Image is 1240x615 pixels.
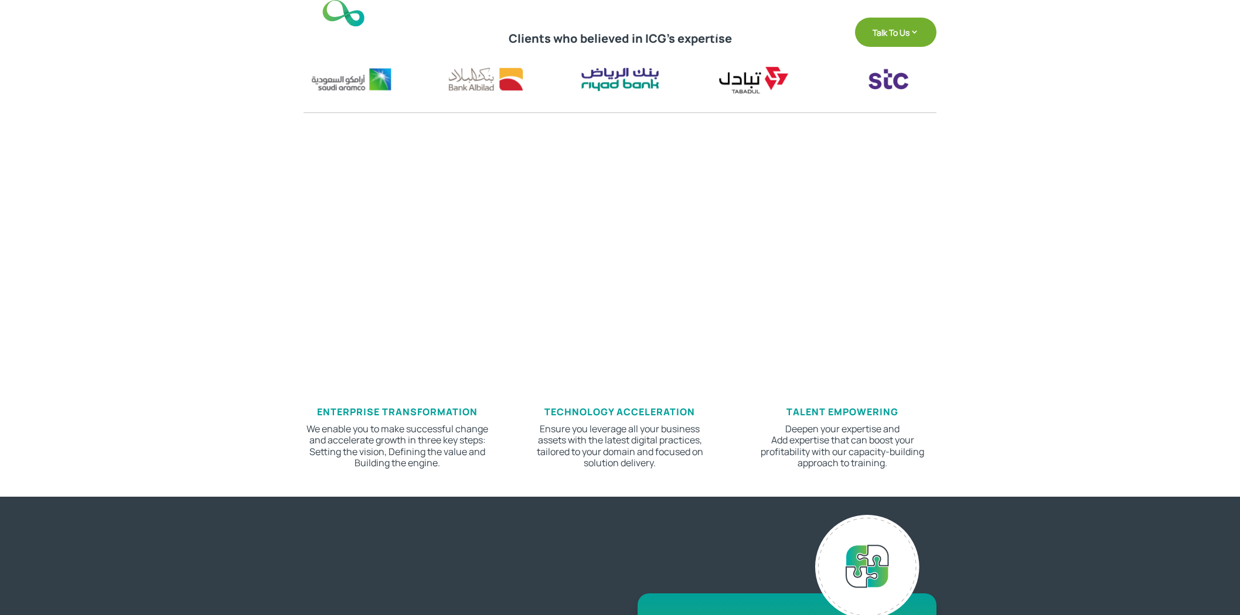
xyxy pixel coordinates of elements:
[526,423,714,469] p: Ensure you leverage all your business assets with the latest digital practices, tailored to your ...
[841,60,936,100] div: 14 / 17
[438,60,533,100] div: 11 / 17
[438,60,533,100] img: bank albilad
[841,60,936,100] img: stc logo
[706,60,802,100] div: 13 / 17
[749,423,936,469] p: Deepen your expertise and Add expertise that can boost your profitability with our capacity-build...
[1045,488,1240,615] iframe: Chat Widget
[855,18,936,47] a: Talk To Us
[752,26,803,56] a: Insights
[817,28,840,56] a: About
[544,405,695,418] span: Technology Acceleration
[684,26,738,56] a: Services
[304,60,399,100] img: saudi aramco
[304,423,491,469] p: We enable you to make successful change and accelerate growth in three key steps: Setting the vis...
[572,60,667,100] div: 12 / 17
[786,405,898,418] span: tALENT eMPOWERING
[304,60,399,100] div: 10 / 17
[706,60,802,100] img: tabadul logo
[572,60,667,100] img: riyad bank
[317,405,478,418] span: Enterprise transformation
